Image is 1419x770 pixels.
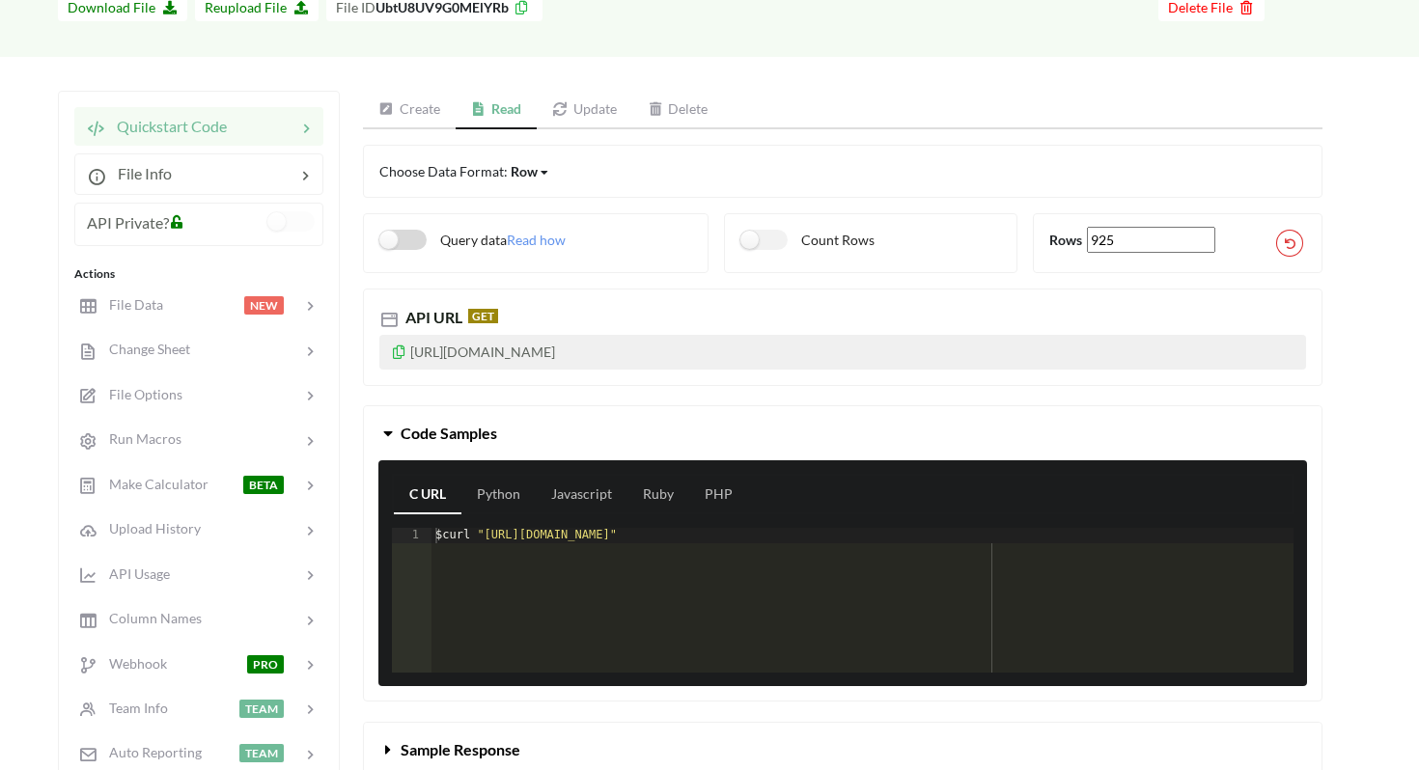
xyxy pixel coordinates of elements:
[507,232,566,248] span: Read how
[106,164,172,182] span: File Info
[239,744,284,762] span: TEAM
[401,740,520,758] span: Sample Response
[244,296,284,315] span: NEW
[97,476,209,492] span: Make Calculator
[97,296,163,313] span: File Data
[247,655,284,674] span: PRO
[468,309,498,323] span: GET
[627,476,689,514] a: Ruby
[392,528,431,543] div: 1
[97,565,170,582] span: API Usage
[379,230,507,250] label: Query data
[97,430,181,447] span: Run Macros
[379,335,1306,370] p: [URL][DOMAIN_NAME]
[97,341,190,357] span: Change Sheet
[363,91,456,129] a: Create
[536,476,627,514] a: Javascript
[87,213,169,232] span: API Private?
[97,386,182,402] span: File Options
[689,476,748,514] a: PHP
[394,476,461,514] a: C URL
[401,424,497,442] span: Code Samples
[461,476,536,514] a: Python
[243,476,284,494] span: BETA
[740,230,875,250] label: Count Rows
[511,161,538,181] div: Row
[97,520,201,536] span: Upload History
[97,744,202,760] span: Auto Reporting
[364,406,1322,460] button: Code Samples
[456,91,538,129] a: Read
[74,265,323,283] div: Actions
[632,91,724,129] a: Delete
[97,610,202,626] span: Column Names
[537,91,632,129] a: Update
[402,308,462,326] span: API URL
[379,163,550,179] span: Choose Data Format:
[1049,232,1082,248] b: Rows
[105,117,227,135] span: Quickstart Code
[97,655,167,672] span: Webhook
[239,700,284,718] span: TEAM
[97,700,168,716] span: Team Info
